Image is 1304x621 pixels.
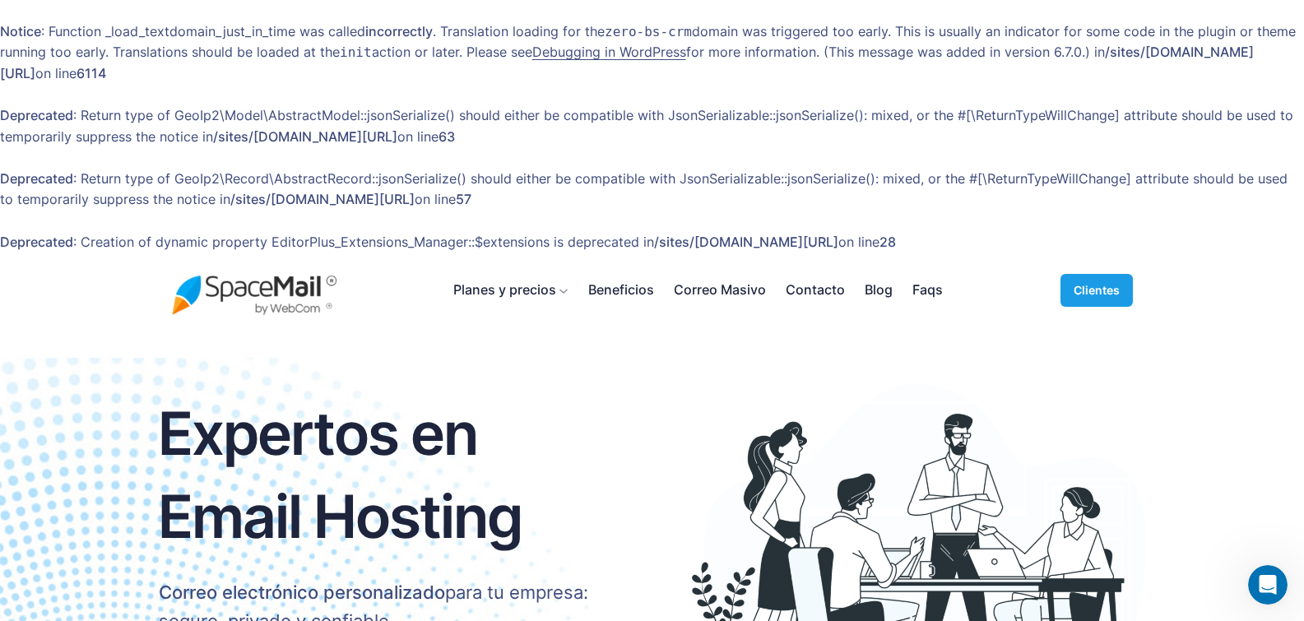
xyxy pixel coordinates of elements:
[1060,274,1133,307] a: Clientes
[340,44,372,60] code: init
[605,24,692,39] code: zero-bs-crm
[213,128,397,145] b: /sites/[DOMAIN_NAME][URL]
[453,280,566,301] button: Submenú de Planes y precios
[786,280,845,301] a: Contacto
[879,234,896,250] b: 28
[588,280,654,301] a: Beneficios
[453,280,942,301] nav: Menu Principal
[532,44,686,60] a: Debugging in WordPress
[453,280,556,301] span: Planes y precios
[230,191,415,207] b: /sites/[DOMAIN_NAME][URL]
[159,582,445,603] strong: Correo electrónico personalizado
[865,280,893,301] a: Blog
[172,266,336,315] img: Spacemail
[654,234,838,250] b: /sites/[DOMAIN_NAME][URL]
[674,280,766,301] a: Correo Masivo
[912,280,943,301] a: Faqs
[1248,565,1288,605] iframe: Intercom live chat
[365,23,433,39] strong: incorrectly
[439,128,455,145] b: 63
[159,392,613,558] h1: Expertos en Email Hosting
[456,191,471,207] b: 57
[77,65,106,81] b: 6114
